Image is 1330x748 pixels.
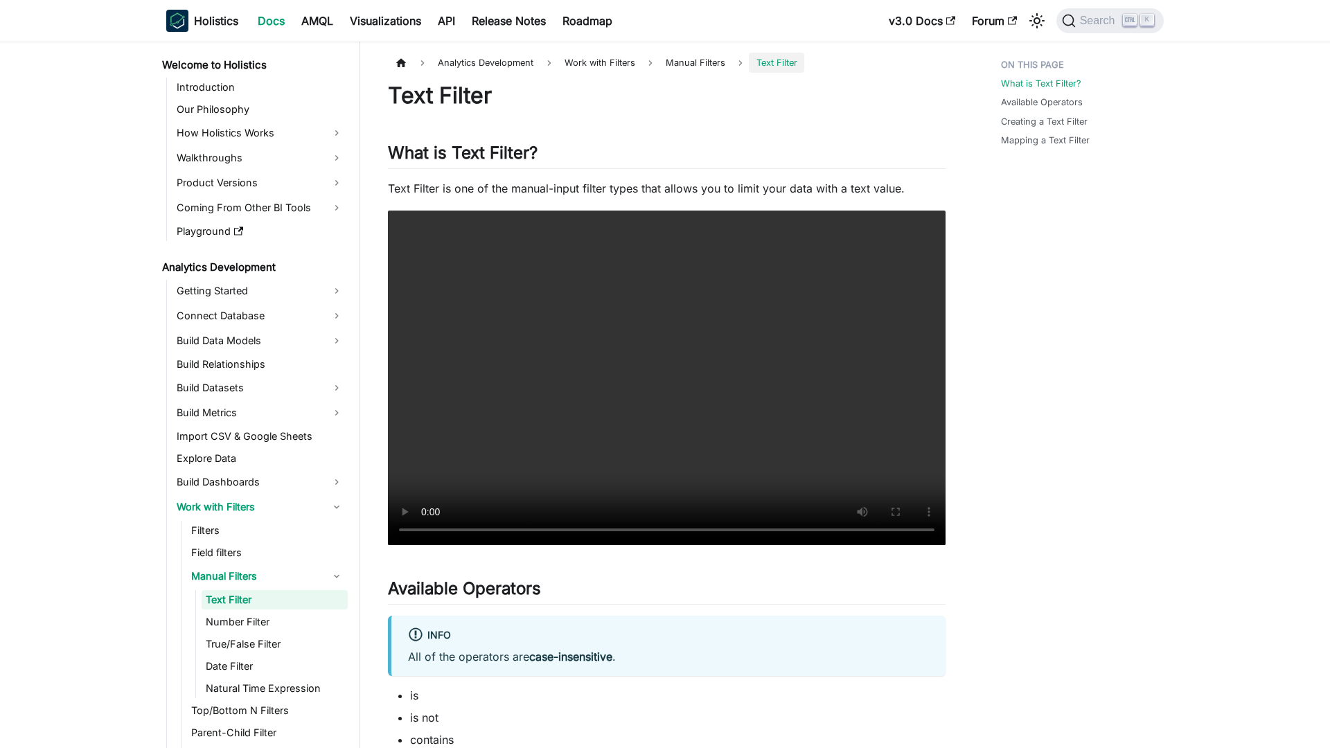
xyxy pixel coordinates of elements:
[202,679,348,698] a: Natural Time Expression
[172,330,348,352] a: Build Data Models
[388,143,946,169] h2: What is Text Filter?
[202,657,348,676] a: Date Filter
[1001,134,1090,147] a: Mapping a Text Filter
[388,180,946,197] p: Text Filter is one of the manual-input filter types that allows you to limit your data with a tex...
[1056,8,1164,33] button: Search (Ctrl+K)
[388,82,946,109] h1: Text Filter
[1001,96,1083,109] a: Available Operators
[172,78,348,97] a: Introduction
[187,701,348,720] a: Top/Bottom N Filters
[408,648,929,665] p: All of the operators are .
[249,10,293,32] a: Docs
[172,427,348,446] a: Import CSV & Google Sheets
[342,10,429,32] a: Visualizations
[388,578,946,605] h2: Available Operators
[558,53,642,73] span: Work with Filters
[410,709,946,726] li: is not
[388,53,946,73] nav: Breadcrumbs
[1001,115,1088,128] a: Creating a Text Filter
[554,10,621,32] a: Roadmap
[410,687,946,704] li: is
[880,10,964,32] a: v3.0 Docs
[202,634,348,654] a: True/False Filter
[172,449,348,468] a: Explore Data
[172,197,348,219] a: Coming From Other BI Tools
[187,565,348,587] a: Manual Filters
[749,53,804,73] span: Text Filter
[172,100,348,119] a: Our Philosophy
[172,122,348,144] a: How Holistics Works
[202,612,348,632] a: Number Filter
[659,53,732,73] span: Manual Filters
[172,305,348,327] a: Connect Database
[187,543,348,562] a: Field filters
[1140,14,1154,26] kbd: K
[172,402,348,424] a: Build Metrics
[158,258,348,277] a: Analytics Development
[172,280,348,302] a: Getting Started
[431,53,540,73] span: Analytics Development
[408,627,929,645] div: info
[172,496,348,518] a: Work with Filters
[187,521,348,540] a: Filters
[172,222,348,241] a: Playground
[194,12,238,29] b: Holistics
[172,172,348,194] a: Product Versions
[187,723,348,742] a: Parent-Child Filter
[388,53,414,73] a: Home page
[410,731,946,748] li: contains
[172,355,348,374] a: Build Relationships
[166,10,188,32] img: Holistics
[172,377,348,399] a: Build Datasets
[463,10,554,32] a: Release Notes
[152,42,360,748] nav: Docs sidebar
[529,650,612,664] strong: case-insensitive
[1076,15,1124,27] span: Search
[293,10,342,32] a: AMQL
[172,147,348,169] a: Walkthroughs
[158,55,348,75] a: Welcome to Holistics
[202,590,348,609] a: Text Filter
[172,471,348,493] a: Build Dashboards
[429,10,463,32] a: API
[1026,10,1048,32] button: Switch between dark and light mode (currently light mode)
[1001,77,1081,90] a: What is Text Filter?
[388,211,946,545] video: Your browser does not support embedding video, but you can .
[964,10,1025,32] a: Forum
[166,10,238,32] a: HolisticsHolistics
